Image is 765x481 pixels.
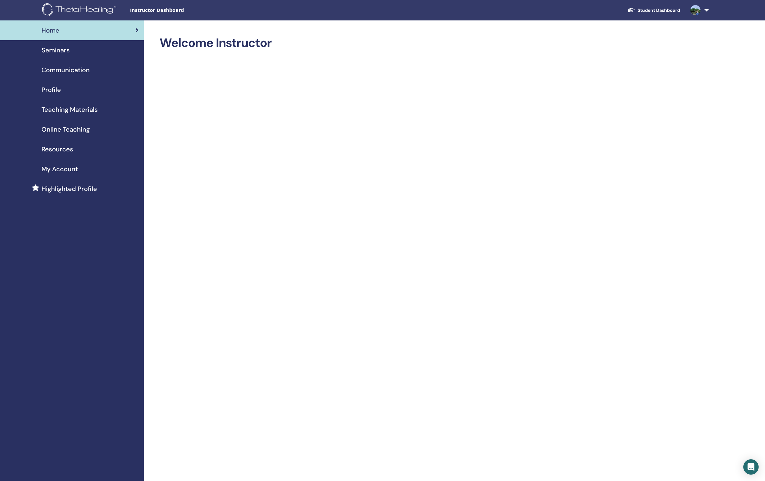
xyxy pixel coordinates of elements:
[42,105,98,114] span: Teaching Materials
[42,65,90,75] span: Communication
[42,184,97,194] span: Highlighted Profile
[627,7,635,13] img: graduation-cap-white.svg
[42,3,118,18] img: logo.png
[160,36,660,50] h2: Welcome Instructor
[42,164,78,174] span: My Account
[42,85,61,95] span: Profile
[690,5,701,15] img: default.jpg
[130,7,226,14] span: Instructor Dashboard
[622,4,685,16] a: Student Dashboard
[743,459,759,475] div: Open Intercom Messenger
[42,45,70,55] span: Seminars
[42,26,59,35] span: Home
[42,125,90,134] span: Online Teaching
[42,144,73,154] span: Resources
